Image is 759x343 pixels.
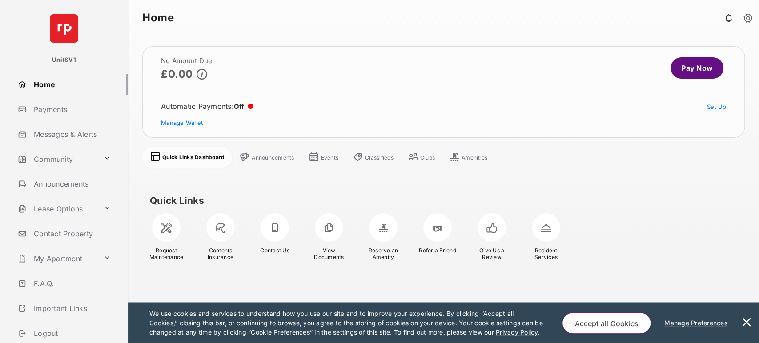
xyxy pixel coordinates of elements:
[707,103,727,110] a: Set Up
[14,148,100,170] a: Community
[161,68,193,80] p: £0.00
[416,247,459,254] div: Refer a Friend
[195,210,246,264] a: Contents Insurance
[321,154,339,161] div: Events
[161,102,253,111] div: Automatic Payments :
[521,210,571,264] a: Resident Services
[664,319,731,327] u: Manage Preferences
[449,152,487,164] a: Amenities
[52,56,76,64] p: UnitSV1
[150,151,225,164] a: Quick Links Dashboard
[234,102,245,111] span: Off
[14,74,128,95] a: Home
[252,154,294,161] div: Announcements
[307,247,351,260] div: View Documents
[14,273,128,294] a: F.A.Q.
[462,154,487,161] div: Amenities
[149,309,543,337] p: We use cookies and services to understand how you use our site and to improve your experience. By...
[14,99,128,120] a: Payments
[304,210,354,264] a: View Documents
[199,247,242,260] div: Contents Insurance
[253,247,297,254] div: Contact Us
[14,248,100,269] a: My Apartment
[358,210,409,264] a: Reserve an Amenity
[496,328,538,336] u: Privacy Policy
[420,154,435,161] div: Clubs
[365,154,394,161] div: Classifieds
[14,124,128,145] a: Messages & Alerts
[466,210,517,264] a: Give Us a Review
[412,210,463,257] a: Refer a Friend
[14,298,114,319] a: Important Links
[141,210,192,264] a: Request Maintenance
[470,247,514,260] div: Give Us a Review
[239,152,294,164] a: Announcements
[14,223,128,244] a: Contact Property
[150,195,204,206] strong: Quick Links
[309,152,339,164] a: Events
[14,173,128,195] a: Announcements
[408,152,435,164] a: Clubs
[14,198,100,219] a: Lease Options
[162,154,225,161] div: Quick Links Dashboard
[524,247,568,260] div: Resident Services
[161,57,212,64] h2: No Amount Due
[353,152,394,164] a: Classifieds
[249,210,300,257] a: Contact Us
[142,12,174,23] strong: Home
[145,247,188,260] div: Request Maintenance
[50,14,78,43] img: svg+xml;base64,PHN2ZyB4bWxucz0iaHR0cDovL3d3dy53My5vcmcvMjAwMC9zdmciIHdpZHRoPSI2NCIgaGVpZ2h0PSI2NC...
[562,312,651,334] button: Accept all Cookies
[161,119,203,126] a: Manage Wallet
[361,247,405,260] div: Reserve an Amenity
